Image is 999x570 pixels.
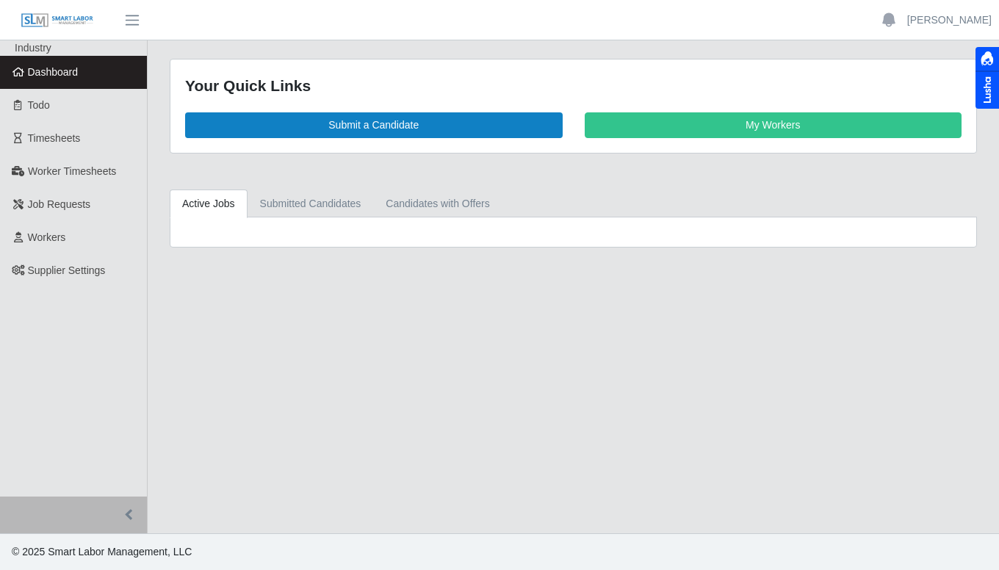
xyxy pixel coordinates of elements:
[248,190,374,218] a: Submitted Candidates
[170,190,248,218] a: Active Jobs
[185,112,563,138] a: Submit a Candidate
[28,66,79,78] span: Dashboard
[28,99,50,111] span: Todo
[185,74,962,98] div: Your Quick Links
[12,546,192,558] span: © 2025 Smart Labor Management, LLC
[15,42,51,54] span: Industry
[28,198,91,210] span: Job Requests
[28,165,116,177] span: Worker Timesheets
[907,12,992,28] a: [PERSON_NAME]
[28,264,106,276] span: Supplier Settings
[585,112,962,138] a: My Workers
[28,231,66,243] span: Workers
[373,190,502,218] a: Candidates with Offers
[28,132,81,144] span: Timesheets
[21,12,94,29] img: SLM Logo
